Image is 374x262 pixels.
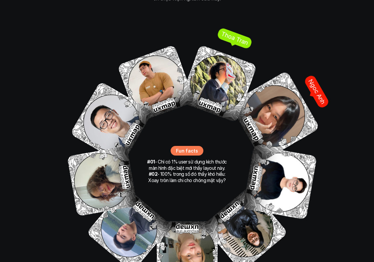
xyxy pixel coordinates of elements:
strong: #02 [149,171,157,177]
p: Fun facts [176,147,198,154]
p: - Chỉ có 1% user sử dụng kích thước màn hình đặc biệt mới thấy layout này. [146,159,229,171]
strong: #01 [147,159,155,164]
p: Thoa Tran [220,30,249,46]
p: Ngoc Anh [307,78,326,105]
p: - 100% trong số đó thấy khó hiểu: Xoay tròn làm chi cho chóng mặt vậy? [146,171,229,184]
